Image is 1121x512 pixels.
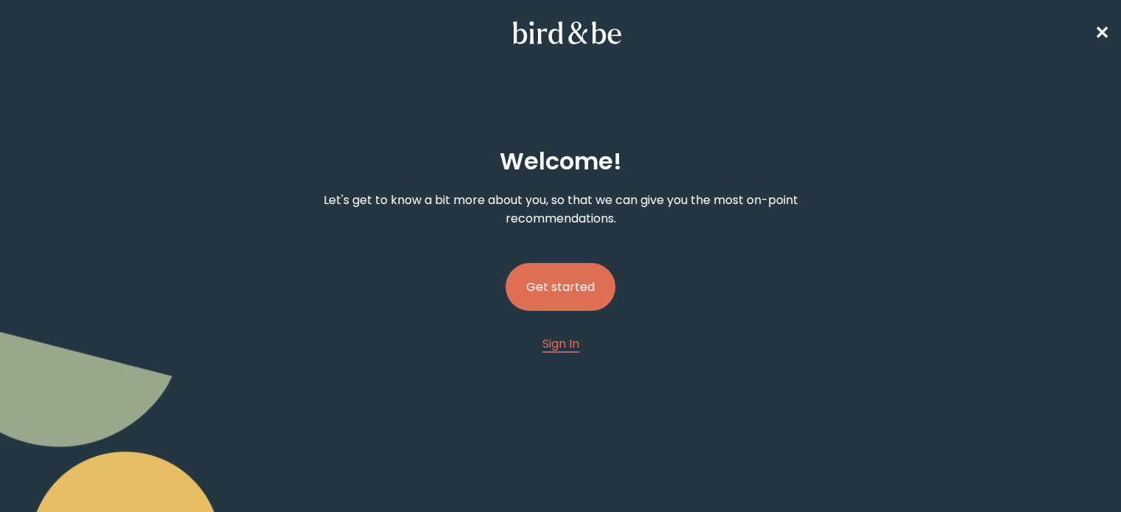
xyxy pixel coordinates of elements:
h2: Welcome ! [500,144,622,179]
a: Sign In [542,334,579,353]
button: Get started [506,263,615,311]
span: Sign In [542,335,579,352]
p: Let's get to know a bit more about you, so that we can give you the most on-point recommendations. [292,191,829,228]
a: ✕ [1094,20,1109,46]
iframe: Gorgias live chat messenger [1047,443,1106,497]
span: ✕ [1094,21,1109,45]
a: Get started [506,239,615,334]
